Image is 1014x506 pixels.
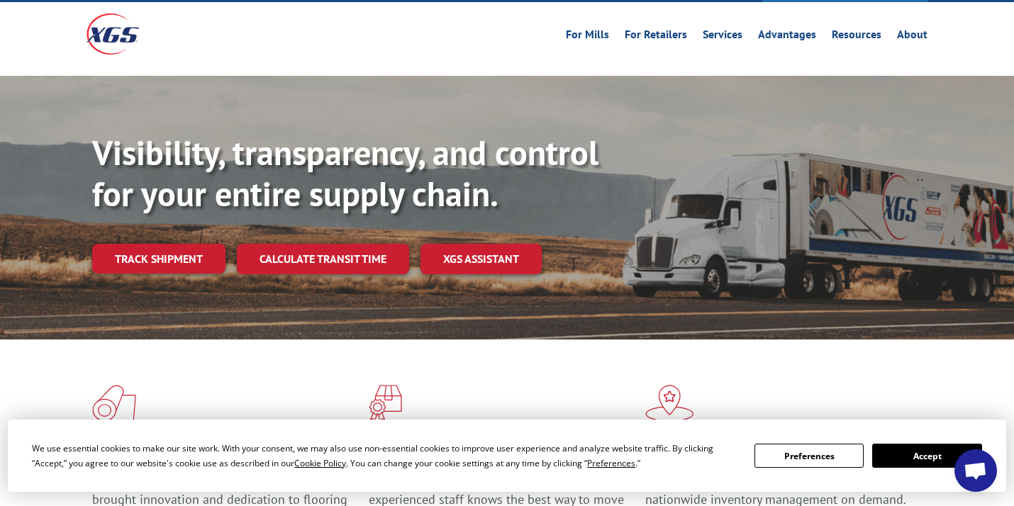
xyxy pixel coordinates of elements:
div: We use essential cookies to make our site work. With your consent, we may also use non-essential ... [32,441,737,471]
img: xgs-icon-total-supply-chain-intelligence-red [92,385,136,422]
button: Accept [872,444,981,468]
a: Services [703,29,742,45]
b: Visibility, transparency, and control for your entire supply chain. [92,130,598,215]
img: xgs-icon-focused-on-flooring-red [369,385,402,422]
a: Advantages [758,29,816,45]
a: For Mills [566,29,609,45]
span: Cookie Policy [294,457,346,469]
a: Resources [832,29,881,45]
img: xgs-icon-flagship-distribution-model-red [645,385,694,422]
a: Calculate transit time [237,244,409,274]
span: Preferences [587,457,635,469]
button: Preferences [754,444,864,468]
a: About [897,29,927,45]
a: Track shipment [92,244,225,274]
a: XGS ASSISTANT [420,244,542,274]
div: Open chat [954,449,997,492]
a: For Retailers [625,29,687,45]
div: Cookie Consent Prompt [8,420,1006,492]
